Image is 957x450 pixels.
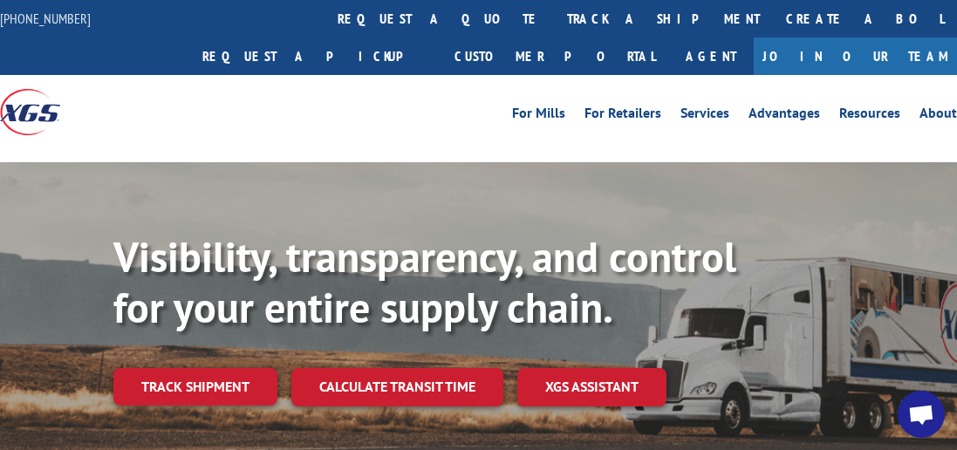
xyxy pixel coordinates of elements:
[441,37,668,75] a: Customer Portal
[754,37,957,75] a: Join Our Team
[113,229,736,334] b: Visibility, transparency, and control for your entire supply chain.
[680,106,729,126] a: Services
[898,391,945,438] div: Open chat
[839,106,900,126] a: Resources
[668,37,754,75] a: Agent
[291,368,503,406] a: Calculate transit time
[512,106,565,126] a: For Mills
[517,368,666,406] a: XGS ASSISTANT
[189,37,441,75] a: Request a pickup
[113,368,277,405] a: Track shipment
[919,106,957,126] a: About
[749,106,820,126] a: Advantages
[584,106,661,126] a: For Retailers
